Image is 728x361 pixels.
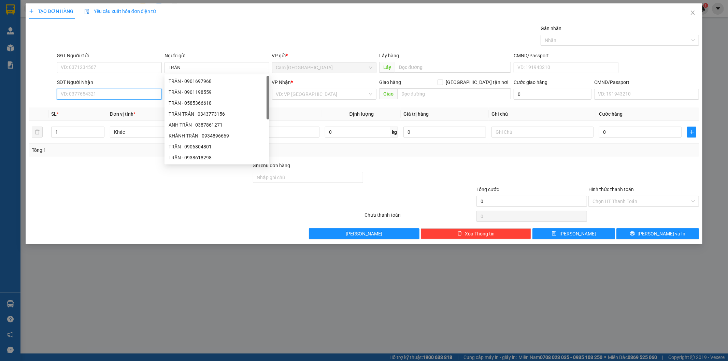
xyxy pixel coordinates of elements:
div: SĐT Người Gửi [57,52,162,59]
div: TRÂN - 0585366618 [169,99,265,107]
img: icon [84,9,90,14]
div: Tổng: 1 [32,146,281,154]
span: Giá trị hàng [403,111,429,117]
div: ANH TRÂN - 0387861271 [165,119,269,130]
span: Định lượng [349,111,374,117]
span: Khác [114,127,208,137]
span: Xóa Thông tin [465,230,495,237]
input: Ghi Chú [491,127,594,138]
span: Tổng cước [476,187,499,192]
div: KHÁNH TRÂN - 0934896669 [169,132,265,140]
span: printer [630,231,635,236]
div: Chưa thanh toán [364,211,476,223]
label: Cước giao hàng [514,80,547,85]
span: Cước hàng [599,111,623,117]
div: TRÂN - 0906804801 [165,141,269,152]
div: TRÂN TRÂN - 0343773156 [169,110,265,118]
span: plus [29,9,34,14]
span: [GEOGRAPHIC_DATA] tận nơi [443,78,511,86]
div: TRÂN - 0901198559 [169,88,265,96]
div: TRÂN - 0901697968 [165,76,269,87]
span: save [552,231,557,236]
div: ANH TRÂN - 0387861271 [169,121,265,129]
input: Cước giao hàng [514,89,591,100]
input: 0 [403,127,486,138]
label: Gán nhãn [541,26,561,31]
span: Cam Thành Bắc [276,62,373,73]
button: delete [32,127,43,138]
div: TRÂN - 0938618298 [165,152,269,163]
div: TRÂN TRÂN - 0343773156 [165,109,269,119]
button: [PERSON_NAME] [309,228,419,239]
span: SL [51,111,57,117]
div: CMND/Passport [594,78,699,86]
button: save[PERSON_NAME] [532,228,615,239]
span: delete [457,231,462,236]
input: Ghi chú đơn hàng [253,172,363,183]
div: TRÂN - 0906804801 [169,143,265,150]
div: TRÂN - 0585366618 [165,98,269,109]
input: Dọc đường [397,88,511,99]
th: Ghi chú [489,107,596,121]
span: Đơn vị tính [110,111,135,117]
label: Hình thức thanh toán [588,187,634,192]
span: close [690,10,696,15]
button: plus [687,127,696,138]
div: CMND/Passport [514,52,618,59]
div: KHÁNH TRÂN - 0934896669 [165,130,269,141]
span: Lấy hàng [379,53,399,58]
div: Người gửi [165,52,269,59]
div: TRÂN - 0901198559 [165,87,269,98]
span: [PERSON_NAME] [559,230,596,237]
button: Close [683,3,702,23]
span: Giao [379,88,397,99]
label: Ghi chú đơn hàng [253,163,290,168]
span: kg [391,127,398,138]
div: SĐT Người Nhận [57,78,162,86]
span: Yêu cầu xuất hóa đơn điện tử [84,9,156,14]
button: printer[PERSON_NAME] và In [616,228,699,239]
span: TẠO ĐƠN HÀNG [29,9,73,14]
div: TRÂN - 0938618298 [169,154,265,161]
span: plus [687,129,696,135]
div: TRÂN - 0901697968 [169,77,265,85]
span: VP Nhận [272,80,291,85]
button: deleteXóa Thông tin [421,228,531,239]
span: [PERSON_NAME] [346,230,382,237]
span: Lấy [379,62,395,73]
input: Dọc đường [395,62,511,73]
span: [PERSON_NAME] và In [638,230,685,237]
div: VP gửi [272,52,377,59]
span: Giao hàng [379,80,401,85]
